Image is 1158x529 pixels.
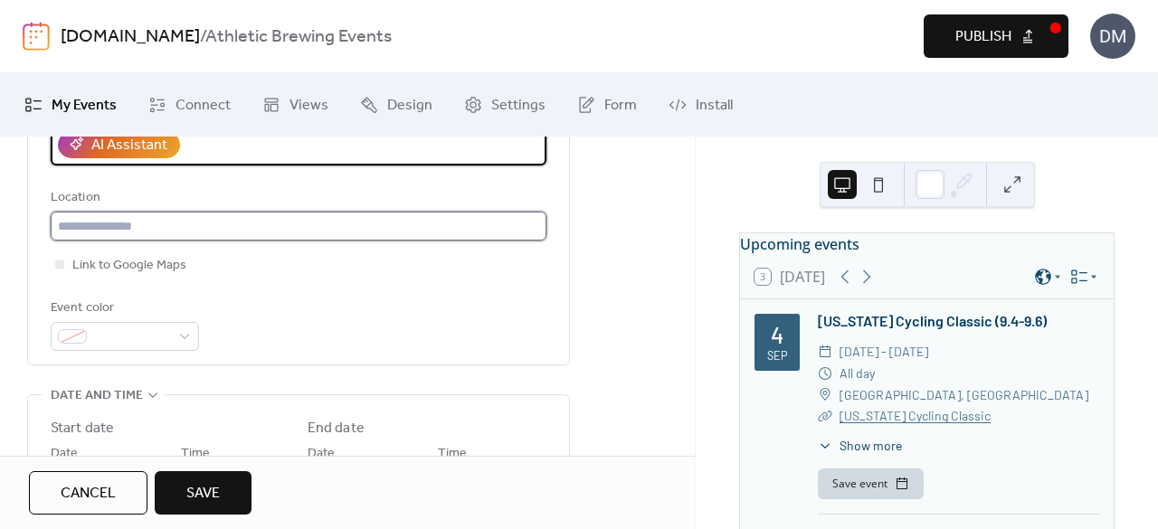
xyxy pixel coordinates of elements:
[696,95,733,117] span: Install
[1090,14,1135,59] div: DM
[155,471,252,515] button: Save
[23,22,50,51] img: logo
[818,341,832,363] div: ​
[29,471,147,515] button: Cancel
[818,384,832,406] div: ​
[205,20,392,54] b: Athletic Brewing Events
[51,187,543,209] div: Location
[11,80,130,129] a: My Events
[181,443,210,465] span: Time
[955,26,1011,48] span: Publish
[249,80,342,129] a: Views
[740,233,1114,255] div: Upcoming events
[91,135,167,156] div: AI Assistant
[308,443,335,465] span: Date
[51,298,195,319] div: Event color
[52,95,117,117] span: My Events
[135,80,244,129] a: Connect
[176,95,231,117] span: Connect
[72,255,186,277] span: Link to Google Maps
[840,363,875,384] span: All day
[818,405,832,427] div: ​
[818,436,832,455] div: ​
[346,80,446,129] a: Design
[51,385,143,407] span: Date and time
[840,384,1088,406] span: [GEOGRAPHIC_DATA], [GEOGRAPHIC_DATA]
[51,443,78,465] span: Date
[840,341,928,363] span: [DATE] - [DATE]
[387,95,432,117] span: Design
[767,350,787,362] div: Sep
[438,443,467,465] span: Time
[308,418,365,439] div: End date
[491,95,546,117] span: Settings
[451,80,559,129] a: Settings
[818,312,1047,329] a: [US_STATE] Cycling Classic (9.4-9.6)
[818,363,832,384] div: ​
[604,95,637,117] span: Form
[840,436,902,455] span: Show more
[51,418,114,439] div: Start date
[61,483,116,505] span: Cancel
[186,483,220,505] span: Save
[818,468,924,499] button: Save event
[818,436,902,455] button: ​Show more
[61,20,200,54] a: [DOMAIN_NAME]
[655,80,746,129] a: Install
[924,14,1068,58] button: Publish
[840,408,991,423] a: [US_STATE] Cycling Classic
[58,131,180,158] button: AI Assistant
[200,20,205,54] b: /
[771,324,783,346] div: 4
[564,80,650,129] a: Form
[289,95,328,117] span: Views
